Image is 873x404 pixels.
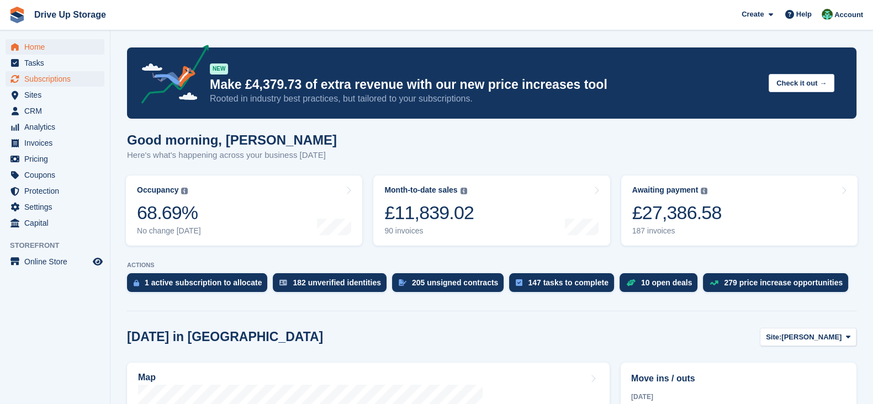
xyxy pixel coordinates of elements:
[6,183,104,199] a: menu
[137,185,178,195] div: Occupancy
[24,215,91,231] span: Capital
[769,74,834,92] button: Check it out →
[30,6,110,24] a: Drive Up Storage
[703,273,854,297] a: 279 price increase opportunities
[24,167,91,183] span: Coupons
[781,332,842,343] span: [PERSON_NAME]
[509,273,620,297] a: 147 tasks to complete
[6,135,104,151] a: menu
[24,254,91,269] span: Online Store
[126,176,362,246] a: Occupancy 68.69% No change [DATE]
[6,215,104,231] a: menu
[24,183,91,199] span: Protection
[293,278,381,287] div: 182 unverified identities
[138,373,156,382] h2: Map
[6,254,104,269] a: menu
[6,39,104,55] a: menu
[632,185,699,195] div: Awaiting payment
[6,71,104,87] a: menu
[6,119,104,135] a: menu
[24,39,91,55] span: Home
[766,332,781,343] span: Site:
[24,151,91,167] span: Pricing
[6,167,104,183] a: menu
[273,273,392,297] a: 182 unverified identities
[834,9,863,20] span: Account
[24,103,91,119] span: CRM
[210,93,760,105] p: Rooted in industry best practices, but tailored to your subscriptions.
[127,149,337,162] p: Here's what's happening across your business [DATE]
[145,278,262,287] div: 1 active subscription to allocate
[6,55,104,71] a: menu
[181,188,188,194] img: icon-info-grey-7440780725fd019a000dd9b08b2336e03edf1995a4989e88bcd33f0948082b44.svg
[626,279,636,286] img: deal-1b604bf984904fb50ccaf53a9ad4b4a5d6e5aea283cecdc64d6e3604feb123c2.svg
[134,279,139,286] img: active_subscription_to_allocate_icon-d502201f5373d7db506a760aba3b589e785aa758c864c3986d89f69b8ff3...
[631,372,846,385] h2: Move ins / outs
[516,279,522,286] img: task-75834270c22a3079a89374b754ae025e5fb1db73e45f91037f5363f120a921f8.svg
[822,9,833,20] img: Camille
[24,199,91,215] span: Settings
[210,63,228,75] div: NEW
[412,278,498,287] div: 205 unsigned contracts
[632,226,722,236] div: 187 invoices
[392,273,509,297] a: 205 unsigned contracts
[620,273,703,297] a: 10 open deals
[137,226,201,236] div: No change [DATE]
[6,151,104,167] a: menu
[91,255,104,268] a: Preview store
[373,176,610,246] a: Month-to-date sales £11,839.02 90 invoices
[127,132,337,147] h1: Good morning, [PERSON_NAME]
[279,279,287,286] img: verify_identity-adf6edd0f0f0b5bbfe63781bf79b02c33cf7c696d77639b501bdc392416b5a36.svg
[641,278,692,287] div: 10 open deals
[384,185,457,195] div: Month-to-date sales
[210,77,760,93] p: Make £4,379.73 of extra revenue with our new price increases tool
[24,71,91,87] span: Subscriptions
[24,135,91,151] span: Invoices
[127,273,273,297] a: 1 active subscription to allocate
[24,55,91,71] span: Tasks
[10,240,110,251] span: Storefront
[760,328,856,346] button: Site: [PERSON_NAME]
[724,278,843,287] div: 279 price increase opportunities
[137,201,201,224] div: 68.69%
[399,279,406,286] img: contract_signature_icon-13c848040528278c33f63329250d36e43548de30e8caae1d1a13099fd9432cc5.svg
[384,226,474,236] div: 90 invoices
[6,199,104,215] a: menu
[461,188,467,194] img: icon-info-grey-7440780725fd019a000dd9b08b2336e03edf1995a4989e88bcd33f0948082b44.svg
[24,87,91,103] span: Sites
[127,329,323,344] h2: [DATE] in [GEOGRAPHIC_DATA]
[132,45,209,108] img: price-adjustments-announcement-icon-8257ccfd72463d97f412b2fc003d46551f7dbcb40ab6d574587a9cd5c0d94...
[701,188,707,194] img: icon-info-grey-7440780725fd019a000dd9b08b2336e03edf1995a4989e88bcd33f0948082b44.svg
[631,392,846,402] div: [DATE]
[796,9,812,20] span: Help
[742,9,764,20] span: Create
[384,201,474,224] div: £11,839.02
[127,262,856,269] p: ACTIONS
[6,87,104,103] a: menu
[632,201,722,224] div: £27,386.58
[24,119,91,135] span: Analytics
[528,278,609,287] div: 147 tasks to complete
[9,7,25,23] img: stora-icon-8386f47178a22dfd0bd8f6a31ec36ba5ce8667c1dd55bd0f319d3a0aa187defe.svg
[710,280,718,285] img: price_increase_opportunities-93ffe204e8149a01c8c9dc8f82e8f89637d9d84a8eef4429ea346261dce0b2c0.svg
[6,103,104,119] a: menu
[621,176,858,246] a: Awaiting payment £27,386.58 187 invoices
